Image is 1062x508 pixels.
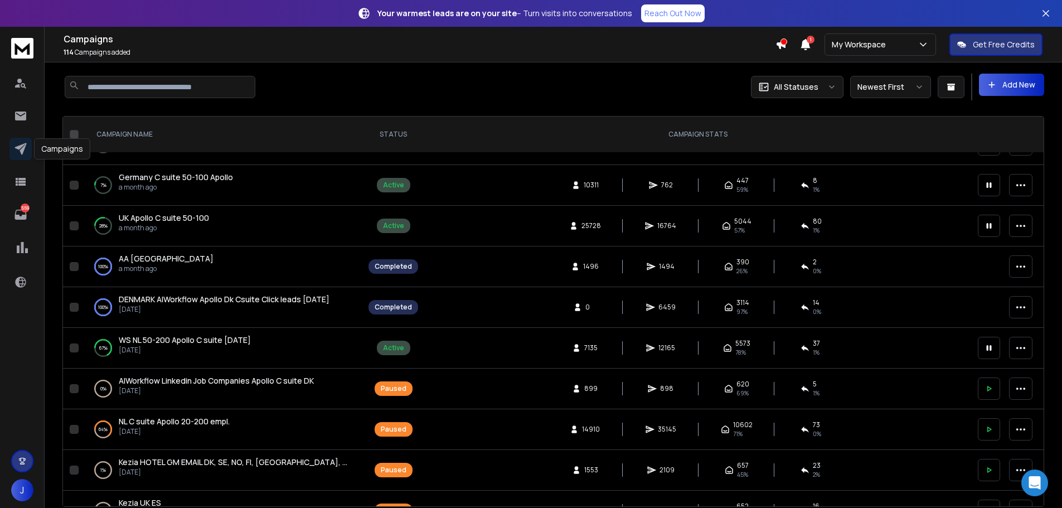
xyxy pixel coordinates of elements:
[119,305,329,314] p: [DATE]
[381,466,406,475] div: Paused
[64,47,74,57] span: 114
[119,457,351,468] a: Kezia HOTEL GM EMAIL DK, SE, NO, FI, [GEOGRAPHIC_DATA], BE, [GEOGRAPHIC_DATA], TH, DE, AU, CH, HU...
[100,465,106,476] p: 1 %
[641,4,705,22] a: Reach Out Now
[64,32,775,46] h1: Campaigns
[100,383,106,394] p: 0 %
[383,221,404,230] div: Active
[119,172,233,183] a: Germany C suite 50-100 Apollo
[584,181,599,190] span: 10311
[83,165,362,206] td: 7%Germany C suite 50-100 Apolloa month ago
[774,81,818,93] p: All Statuses
[119,253,214,264] a: AA [GEOGRAPHIC_DATA]
[733,429,743,438] span: 71 %
[119,416,230,427] span: NL C suite Apollo 20-200 empl.
[813,348,819,357] span: 1 %
[377,8,517,18] strong: Your warmest leads are on your site
[736,389,749,398] span: 69 %
[736,185,748,194] span: 59 %
[979,74,1044,96] button: Add New
[425,117,971,153] th: CAMPAIGN STATS
[658,303,676,312] span: 6459
[1021,470,1048,496] div: Open Intercom Messenger
[119,335,251,346] a: WS NL 50-200 Apollo C suite [DATE]
[100,180,106,191] p: 7 %
[119,335,251,345] span: WS NL 50-200 Apollo C suite [DATE]
[34,138,90,159] div: Campaigns
[119,212,209,223] span: UK Apollo C suite 50-100
[119,172,233,182] span: Germany C suite 50-100 Apollo
[735,348,746,357] span: 78 %
[737,461,749,470] span: 657
[813,217,822,226] span: 80
[21,204,30,212] p: 559
[11,479,33,501] button: J
[119,457,663,467] span: Kezia HOTEL GM EMAIL DK, SE, NO, FI, [GEOGRAPHIC_DATA], BE, [GEOGRAPHIC_DATA], TH, DE, AU, CH, HU...
[657,221,676,230] span: 16764
[973,39,1035,50] p: Get Free Credits
[737,470,748,479] span: 45 %
[119,468,351,477] p: [DATE]
[381,425,406,434] div: Paused
[119,183,233,192] p: a month ago
[119,427,230,436] p: [DATE]
[119,416,230,427] a: NL C suite Apollo 20-200 empl.
[64,48,775,57] p: Campaigns added
[98,302,108,313] p: 100 %
[83,246,362,287] td: 100%AA [GEOGRAPHIC_DATA]a month ago
[9,204,32,226] a: 559
[119,386,314,395] p: [DATE]
[832,39,890,50] p: My Workspace
[585,303,597,312] span: 0
[813,226,819,235] span: 1 %
[736,176,749,185] span: 447
[98,261,108,272] p: 100 %
[658,425,676,434] span: 35145
[119,264,214,273] p: a month ago
[383,181,404,190] div: Active
[807,36,814,43] span: 1
[383,343,404,352] div: Active
[581,221,601,230] span: 25728
[659,262,675,271] span: 1494
[949,33,1042,56] button: Get Free Credits
[119,212,209,224] a: UK Apollo C suite 50-100
[736,298,749,307] span: 3114
[733,420,753,429] span: 10602
[813,267,821,275] span: 0 %
[584,466,598,475] span: 1553
[813,185,819,194] span: 1 %
[119,346,251,355] p: [DATE]
[119,294,329,305] a: DENMARK AIWorkflow Apollo Dk Csuite Click leads [DATE]
[584,384,598,393] span: 899
[83,287,362,328] td: 100%DENMARK AIWorkflow Apollo Dk Csuite Click leads [DATE][DATE]
[119,497,161,508] span: Kezia UK ES
[99,220,108,231] p: 28 %
[661,181,673,190] span: 762
[736,258,749,267] span: 390
[99,342,108,354] p: 67 %
[362,117,425,153] th: STATUS
[381,384,406,393] div: Paused
[850,76,931,98] button: Newest First
[813,307,821,316] span: 0 %
[377,8,632,19] p: – Turn visits into conversations
[813,380,817,389] span: 5
[584,343,598,352] span: 7135
[119,375,314,386] a: AIWorkflow Linkedin Job Companies Apollo C suite DK
[735,339,750,348] span: 5573
[658,343,675,352] span: 12165
[119,224,209,233] p: a month ago
[119,294,329,304] span: DENMARK AIWorkflow Apollo Dk Csuite Click leads [DATE]
[83,206,362,246] td: 28%UK Apollo C suite 50-100a month ago
[736,267,748,275] span: 26 %
[734,217,751,226] span: 5044
[813,258,817,267] span: 2
[813,176,817,185] span: 8
[813,470,820,479] span: 2 %
[99,424,108,435] p: 64 %
[583,262,599,271] span: 1496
